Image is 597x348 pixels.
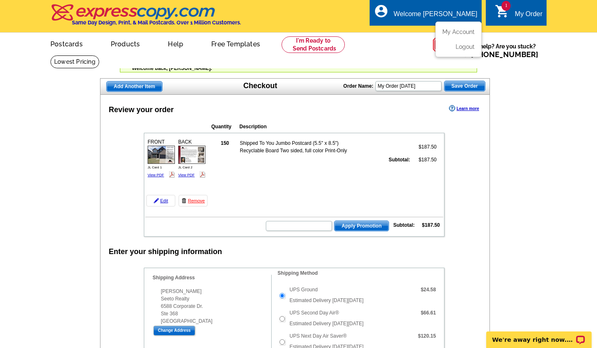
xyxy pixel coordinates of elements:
[444,81,485,91] span: Save Order
[148,146,175,163] img: small-thumb.jpg
[389,157,410,163] strong: Subtotal:
[393,222,415,228] strong: Subtotal:
[449,105,479,112] a: Learn more
[422,222,440,228] strong: $187.50
[471,50,538,59] a: [PHONE_NUMBER]
[72,19,241,26] h4: Same Day Design, Print, & Mail Postcards. Over 1 Million Customers.
[289,321,363,326] span: Estimated Delivery [DATE][DATE]
[334,221,389,231] button: Apply Promotion
[179,195,208,206] a: Remove
[421,310,436,316] strong: $66.61
[146,195,175,206] a: Edit
[457,42,542,59] span: Need help? Are you stuck?
[495,4,510,19] i: shopping_cart
[37,34,96,53] a: Postcards
[457,50,538,59] span: Call
[178,166,192,169] span: JL Card 2
[394,10,477,22] div: Welcome [PERSON_NAME]
[495,9,542,19] a: 1 shopping_cart My Order
[148,166,162,169] span: JL Card 1
[199,171,205,178] img: pdf_logo.png
[221,140,229,146] strong: 150
[153,326,195,336] input: Change Address
[109,246,222,257] div: Enter your shipping information
[442,29,475,35] a: My Account
[277,269,318,277] legend: Shipping Method
[501,1,511,11] span: 1
[374,4,389,19] i: account_circle
[155,34,196,53] a: Help
[239,122,390,131] th: Description
[153,288,271,325] div: [PERSON_NAME] Seeto Realty 6588 Corporate Dr. Ste 368 [GEOGRAPHIC_DATA]
[411,156,437,164] td: $187.50
[181,198,186,203] img: trashcan-icon.gif
[334,221,389,231] span: Apply Promotion
[169,171,175,178] img: pdf_logo.png
[148,173,164,177] a: View PDF
[177,137,207,180] div: BACK
[198,34,273,53] a: Free Templates
[411,139,437,155] td: $187.50
[106,81,162,92] a: Add Another Item
[146,137,176,180] div: FRONT
[418,333,436,339] strong: $120.15
[289,332,346,340] label: UPS Next Day Air Saver®
[515,10,542,22] div: My Order
[50,10,241,26] a: Same Day Design, Print, & Mail Postcards. Over 1 Million Customers.
[98,34,153,53] a: Products
[432,33,457,57] img: help
[178,173,195,177] a: View PDF
[343,83,373,89] strong: Order Name:
[153,275,271,281] h4: Shipping Address
[178,146,205,163] img: small-thumb.jpg
[109,104,174,115] div: Review your order
[289,309,339,317] label: UPS Second Day Air®
[239,139,359,155] td: Shipped To You Jumbo Postcard (5.5" x 8.5") Recyclable Board Two sided, full color Print-Only
[444,81,485,91] button: Save Order
[244,82,277,90] h1: Checkout
[289,298,363,303] span: Estimated Delivery [DATE][DATE]
[211,122,238,131] th: Quantity
[421,287,436,293] strong: $24.58
[456,43,475,50] a: Logout
[132,65,212,71] span: Welcome back, [PERSON_NAME].
[481,322,597,348] iframe: LiveChat chat widget
[107,82,162,91] span: Add Another Item
[289,286,318,293] label: UPS Ground
[154,198,159,203] img: pencil-icon.gif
